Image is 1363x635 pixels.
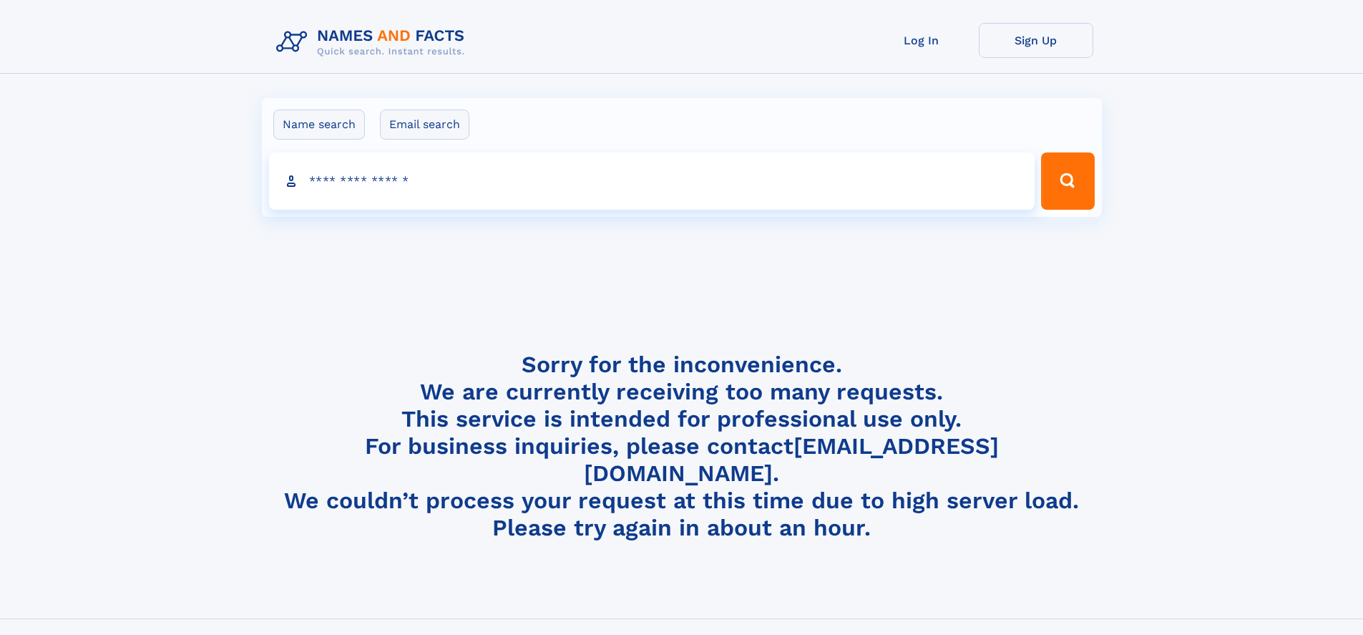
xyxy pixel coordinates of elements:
[273,110,365,140] label: Name search
[270,351,1093,542] h4: Sorry for the inconvenience. We are currently receiving too many requests. This service is intend...
[380,110,469,140] label: Email search
[270,23,477,62] img: Logo Names and Facts
[1041,152,1094,210] button: Search Button
[269,152,1035,210] input: search input
[864,23,979,58] a: Log In
[584,432,999,487] a: [EMAIL_ADDRESS][DOMAIN_NAME]
[979,23,1093,58] a: Sign Up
